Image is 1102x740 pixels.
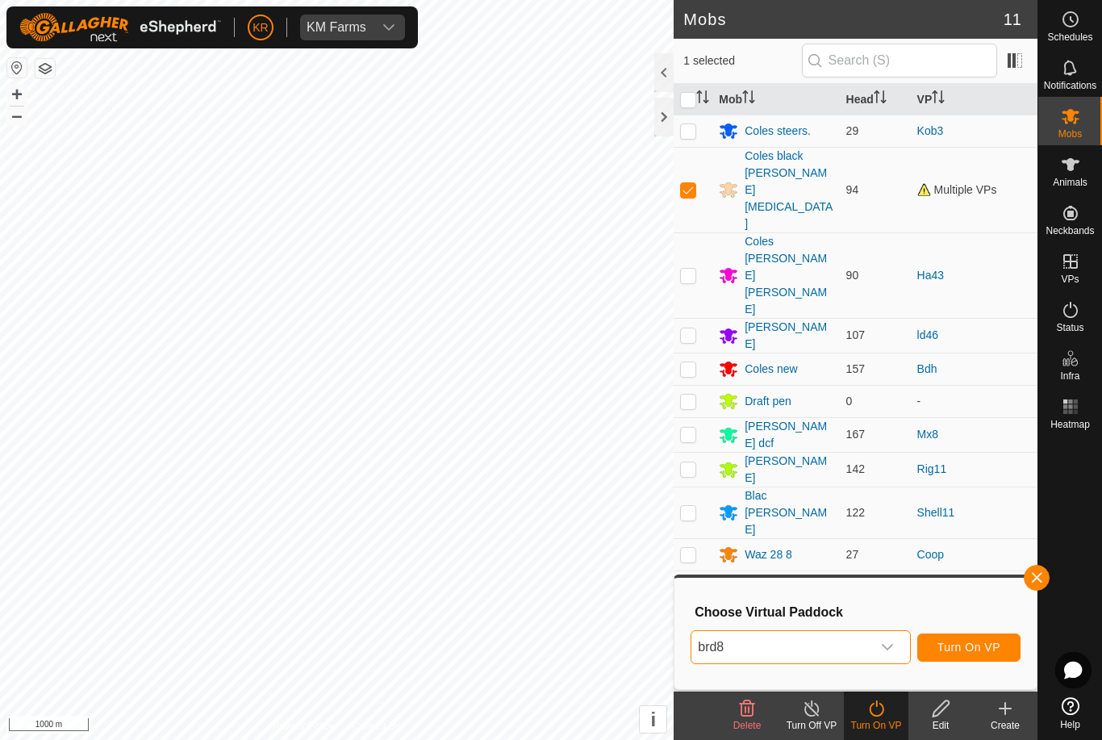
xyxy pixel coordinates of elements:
div: Draft pen [745,393,791,410]
div: Coles [PERSON_NAME] [PERSON_NAME] [745,233,833,318]
h2: Mobs [683,10,1004,29]
span: brd8 [691,631,870,663]
span: Animals [1053,178,1087,187]
div: Turn Off VP [779,718,844,733]
p-sorticon: Activate to sort [874,93,887,106]
div: [PERSON_NAME] dcf [745,418,833,452]
span: 11 [1004,7,1021,31]
span: Turn On VP [937,641,1000,654]
p-sorticon: Activate to sort [932,93,945,106]
span: VPs [1061,274,1079,284]
a: ld46 [917,328,938,341]
div: Waz 28 8 [745,546,792,563]
span: 142 [846,462,865,475]
a: Rig11 [917,462,947,475]
div: Coles black [PERSON_NAME][MEDICAL_DATA] [745,148,833,232]
span: 90 [846,269,859,282]
div: [PERSON_NAME] [745,453,833,487]
a: Shell11 [917,506,955,519]
span: Neckbands [1046,226,1094,236]
span: Mobs [1058,129,1082,139]
span: 29 [846,124,859,137]
span: Multiple VPs [917,183,997,196]
div: Turn On VP [844,718,908,733]
span: Infra [1060,371,1079,381]
a: Kob3 [917,124,944,137]
th: Mob [712,84,839,115]
div: [PERSON_NAME] [745,319,833,353]
span: Schedules [1047,32,1092,42]
span: 107 [846,328,865,341]
button: + [7,85,27,104]
a: Ha43 [917,269,944,282]
a: Contact Us [353,719,400,734]
button: i [640,706,666,733]
div: Edit [908,718,973,733]
span: Help [1060,720,1080,730]
th: Head [840,84,911,115]
span: 94 [846,183,859,196]
span: KR [253,19,268,36]
span: Status [1056,323,1083,332]
div: Coles steers. [745,123,811,140]
button: Reset Map [7,58,27,77]
a: Coop [917,548,944,561]
div: KM Farms [307,21,366,34]
div: Create [973,718,1037,733]
a: Help [1038,691,1102,736]
div: Coles new [745,361,797,378]
span: i [650,709,656,730]
p-sorticon: Activate to sort [742,93,755,106]
h3: Choose Virtual Paddock [695,604,1021,620]
span: Delete [733,720,762,731]
button: – [7,106,27,125]
a: Mx8 [917,428,938,441]
button: Map Layers [35,59,55,78]
span: 0 [846,395,853,408]
span: Notifications [1044,81,1096,90]
a: Bdh [917,362,937,375]
th: VP [911,84,1037,115]
span: 27 [846,548,859,561]
input: Search (S) [802,44,997,77]
span: 1 selected [683,52,801,69]
td: - [911,385,1037,417]
div: dropdown trigger [373,15,405,40]
div: Blac [PERSON_NAME] [745,487,833,538]
span: 122 [846,506,865,519]
span: 167 [846,428,865,441]
span: 157 [846,362,865,375]
span: Heatmap [1050,420,1090,429]
a: Privacy Policy [273,719,334,734]
button: Turn On VP [917,633,1021,662]
span: KM Farms [300,15,373,40]
div: dropdown trigger [871,631,904,663]
p-sorticon: Activate to sort [696,93,709,106]
img: Gallagher Logo [19,13,221,42]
